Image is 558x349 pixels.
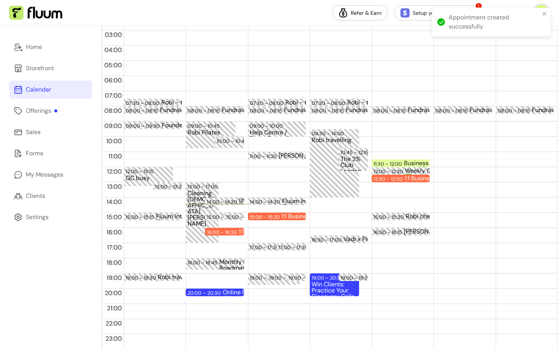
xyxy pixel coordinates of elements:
div: 11:00 – 11:20 [250,153,279,160]
div: 09:30 – 14:00Robi travelling [310,129,359,197]
div: 12:00 – 13:15 [126,168,156,175]
div: 08:00 – 08:15 [498,107,532,114]
div: 19:00 – 19:30 [288,274,321,281]
div: Business Office Hours (with Fluum Founders) (2 / 50) [404,160,458,166]
div: 10:00 – 10:45 [215,137,244,148]
div: 16:30 – 17:00Vadi x Fluum (2nd Call) [310,235,368,243]
div: 19:00 – 19:45 [250,274,282,281]
div: 19:00 – 19:30 [287,273,306,281]
div: 15:00 – 15:30 [226,213,259,221]
div: 08:00 – 08:15Fundraising CRM Update [124,106,182,114]
div: 15:00 – 15:15Fluum Intro Chat ([PERSON_NAME]) [124,213,182,220]
img: Fluum Logo [9,6,62,20]
span: 06:00 [102,76,124,84]
div: 11:30 – 12:00 [374,160,404,167]
div: 17:00 – 17:30 [250,244,281,251]
div: 13:00 – 17:00 [188,183,220,190]
div: Robi travelling [312,137,357,197]
div: Fundraising CRM Update [470,107,524,113]
div: [PERSON_NAME] (Fluum Demo) [239,198,274,204]
img: avatar [534,5,549,21]
div: 14:00 – 14:30[PERSON_NAME] (Fluum Demo) [205,197,244,205]
div: 08:00 – 08:15Fundraising CRM Update [248,106,306,114]
div: 15:00 – 15:30 [374,213,406,221]
div: 16:00 – 16:20 [207,229,239,236]
div: 19:00 – 19:45 [248,273,281,285]
div: 08:00 – 08:15 [126,107,160,114]
div: Home [26,43,42,52]
a: Refer & Earn [332,5,388,21]
div: 12:00 – 13:15GC busy [124,167,173,186]
div: 17:00 – 17:30 [279,244,310,251]
div: 13:00 – 13:30 [153,182,182,190]
div: 17:00 – 17:30 [277,243,306,251]
div: 07:30 – 08:00 [126,99,161,107]
div: Robi - travel time to Old Sessions [347,99,402,106]
div: Settings [26,213,49,222]
div: 18:00 – 18:45 [188,259,219,266]
div: 13:00 – 13:30 [155,183,187,190]
a: Settings [9,208,92,226]
a: Home [9,38,92,56]
div: Online Face Yoga Class x Fluum Community (17 / 50) [223,289,277,295]
div: Clients [26,191,45,201]
a: Forms [9,144,92,163]
a: My Messages [9,166,92,184]
div: 08:00 – 08:15 [374,107,408,114]
div: Fundraising CRM Update [222,107,276,113]
span: 05:00 [102,61,124,69]
span: 19:00 [105,274,124,282]
div: 16:30 – 17:00 [312,236,344,243]
div: 08:00 – 08:15Fundraising CRM Update [186,106,244,114]
div: 15:00 – 15:201:1 Business Strategy with Fluum Founder [248,213,306,220]
div: 07:30 – 08:00 [250,99,285,107]
div: 09:30 – 14:00 [312,130,346,137]
div: 08:00 – 08:15Fundraising CRM Update [372,106,430,114]
div: 09:00 – 10:00 [250,122,285,129]
div: 19:00 – 20:30 [312,274,345,281]
div: 13:00 – 17:00Cleaning [DEMOGRAPHIC_DATA] [PERSON_NAME] [186,182,219,243]
div: Robi travel back from Old Sessions [158,274,212,280]
div: Cleaning [DEMOGRAPHIC_DATA] [PERSON_NAME] [188,190,217,242]
div: 07:30 – 08:00Robi - travel time to Old Sessions [310,99,368,106]
div: 20:00 – 20:30 [188,289,223,297]
div: Fundraising CRM Update [160,107,214,113]
button: avatar[PERSON_NAME] [489,5,549,21]
div: 19:00 – 19:45 [267,273,300,285]
div: 17:00 – 17:30[PERSON_NAME] and [PERSON_NAME] [248,243,297,251]
div: 08:00 – 08:15 [435,107,470,114]
div: GC busy [126,175,171,185]
div: 11:00 – 11:20[PERSON_NAME] and [PERSON_NAME] [248,152,306,159]
div: 07:30 – 08:00Robi - travel time to Old Sessions [248,99,306,106]
div: 15:00 – 15:30 [224,213,244,220]
div: 07:30 – 08:00Robi - travel time to Old Sessions [124,99,182,106]
div: 12:00 – 12:30 [374,168,405,175]
div: Offerings [26,106,57,115]
div: 10:00 – 10:45 [217,137,249,145]
div: 20:00 – 20:30Online Face Yoga Class x Fluum Community (17 / 50) [186,289,244,296]
a: Clients [9,187,92,205]
div: Help Centre / Demo Recording [250,129,304,136]
span: ! [475,2,482,10]
div: 14:00 – 14:30Fluum Intro Chat ([PERSON_NAME]) [248,197,306,205]
a: Calendar [9,81,92,99]
div: 19:00 – 19:30 [126,274,158,281]
div: 08:00 – 08:15Fundraising CRM Update [433,106,492,114]
a: Offerings [9,102,92,120]
div: 12:30 – 12:501:1 Business Strategy with Fluum Founder [372,175,430,182]
div: 15:00 – 15:15 [126,213,156,221]
div: 08:00 – 08:15Fundraising CRM Update [496,106,554,114]
div: 14:00 – 14:30 [250,198,282,205]
div: Fundraising CRM Update [346,107,400,113]
div: Weekly GTM Call 💚 [405,168,459,174]
div: Fundraising CRM Update [284,107,338,113]
div: 16:00 – 16:15 [374,229,404,236]
div: 19:00 – 19:30 [339,273,368,281]
div: The 2% Club London Sip & Sculpt Social [340,156,366,170]
div: 19:00 – 20:30Win Clients: Practice Your Discovery Calls (For Freelancers) (13 / 60) [310,273,359,296]
div: 19:00 – 19:30 [340,274,373,281]
div: 14:00 – 14:30 [207,198,239,205]
span: 04:00 [102,46,124,54]
div: 08:00 – 08:15 [188,107,222,114]
div: Forms [26,149,43,158]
